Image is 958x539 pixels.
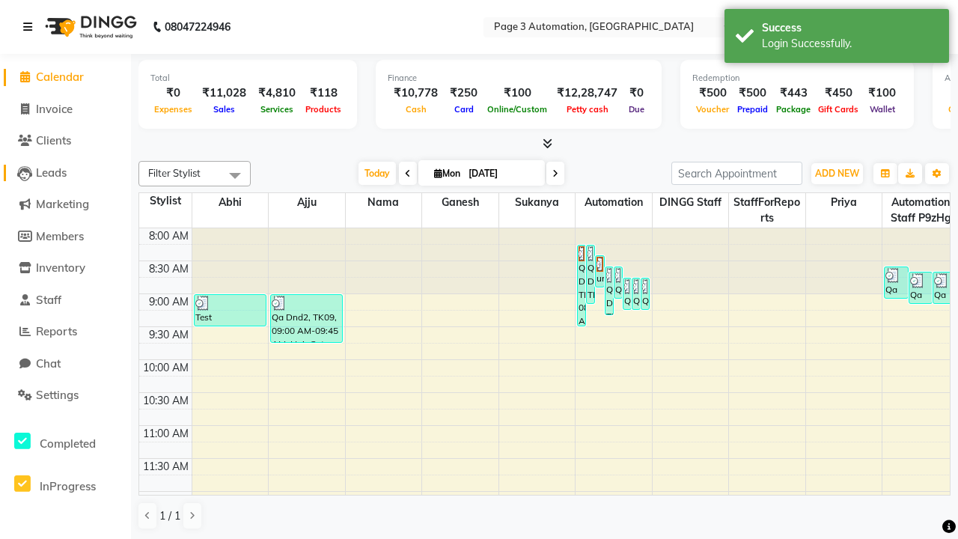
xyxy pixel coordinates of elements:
[4,133,127,150] a: Clients
[388,85,444,102] div: ₹10,778
[623,85,650,102] div: ₹0
[4,323,127,341] a: Reports
[36,388,79,402] span: Settings
[4,165,127,182] a: Leads
[36,293,61,307] span: Staff
[150,85,196,102] div: ₹0
[733,85,772,102] div: ₹500
[772,85,814,102] div: ₹443
[814,104,862,115] span: Gift Cards
[464,162,539,185] input: 2025-09-01
[762,36,938,52] div: Login Successfully.
[271,295,342,342] div: Qa Dnd2, TK09, 09:00 AM-09:45 AM, Hair Cut-Men
[551,85,623,102] div: ₹12,28,747
[4,101,127,118] a: Invoice
[140,393,192,409] div: 10:30 AM
[811,163,863,184] button: ADD NEW
[578,246,585,326] div: Qa Dnd2, TK17, 08:15 AM-09:30 AM, Hair Cut By Expert-Men,Hair Cut-Men
[885,267,907,298] div: Qa Dnd2, TK19, 08:35 AM-09:05 AM, Hair Cut By Expert-Men
[587,246,594,303] div: Qa Dnd2, TK22, 08:15 AM-09:10 AM, Special Hair Wash- Men
[257,104,297,115] span: Services
[159,508,180,524] span: 1 / 1
[933,272,956,303] div: Qa Dnd2, TK21, 08:40 AM-09:10 AM, Hair cut Below 12 years (Boy)
[36,324,77,338] span: Reports
[36,70,84,84] span: Calendar
[422,193,498,212] span: Ganesh
[40,479,96,493] span: InProgress
[195,295,266,326] div: Test DoNotDelete, TK11, 09:00 AM-09:30 AM, Hair Cut By Expert-Men
[444,85,483,102] div: ₹250
[653,193,729,212] span: DINGG Staff
[196,85,252,102] div: ₹11,028
[150,72,345,85] div: Total
[483,104,551,115] span: Online/Custom
[671,162,802,185] input: Search Appointment
[4,69,127,86] a: Calendar
[4,260,127,277] a: Inventory
[614,267,622,298] div: Qa Dnd2, TK18, 08:35 AM-09:05 AM, Hair cut Below 12 years (Boy)
[866,104,899,115] span: Wallet
[4,196,127,213] a: Marketing
[641,278,649,309] div: Qa Dnd2, TK25, 08:45 AM-09:15 AM, Hair Cut By Expert-Men
[146,228,192,244] div: 8:00 AM
[38,6,141,48] img: logo
[36,197,89,211] span: Marketing
[140,459,192,475] div: 11:30 AM
[729,193,805,228] span: StaffForReports
[146,327,192,343] div: 9:30 AM
[4,387,127,404] a: Settings
[192,193,269,212] span: Abhi
[762,20,938,36] div: Success
[36,261,85,275] span: Inventory
[140,426,192,442] div: 11:00 AM
[165,6,231,48] b: 08047224946
[623,278,631,309] div: Qa Dnd2, TK23, 08:45 AM-09:15 AM, Hair Cut By Expert-Men
[605,267,613,314] div: Qa Dnd2, TK26, 08:35 AM-09:20 AM, Hair Cut-Men
[499,193,576,212] span: Sukanya
[36,133,71,147] span: Clients
[148,167,201,179] span: Filter Stylist
[140,360,192,376] div: 10:00 AM
[692,85,733,102] div: ₹500
[483,85,551,102] div: ₹100
[632,278,640,309] div: Qa Dnd2, TK24, 08:45 AM-09:15 AM, Hair Cut By Expert-Men
[563,104,612,115] span: Petty cash
[814,85,862,102] div: ₹450
[302,85,345,102] div: ₹118
[733,104,772,115] span: Prepaid
[596,256,603,287] div: undefined, TK16, 08:25 AM-08:55 AM, Hair cut Below 12 years (Boy)
[625,104,648,115] span: Due
[210,104,239,115] span: Sales
[252,85,302,102] div: ₹4,810
[36,356,61,371] span: Chat
[4,228,127,246] a: Members
[692,72,902,85] div: Redemption
[269,193,345,212] span: Ajju
[36,165,67,180] span: Leads
[4,356,127,373] a: Chat
[36,102,73,116] span: Invoice
[139,193,192,209] div: Stylist
[909,272,932,303] div: Qa Dnd2, TK20, 08:40 AM-09:10 AM, Hair Cut By Expert-Men
[772,104,814,115] span: Package
[388,72,650,85] div: Finance
[302,104,345,115] span: Products
[40,436,96,451] span: Completed
[806,193,882,212] span: Priya
[815,168,859,179] span: ADD NEW
[36,229,84,243] span: Members
[146,261,192,277] div: 8:30 AM
[146,294,192,310] div: 9:00 AM
[692,104,733,115] span: Voucher
[451,104,478,115] span: Card
[402,104,430,115] span: Cash
[4,292,127,309] a: Staff
[862,85,902,102] div: ₹100
[150,104,196,115] span: Expenses
[576,193,652,212] span: Automation
[430,168,464,179] span: Mon
[359,162,396,185] span: Today
[346,193,422,212] span: Nama
[141,492,192,508] div: 12:00 PM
